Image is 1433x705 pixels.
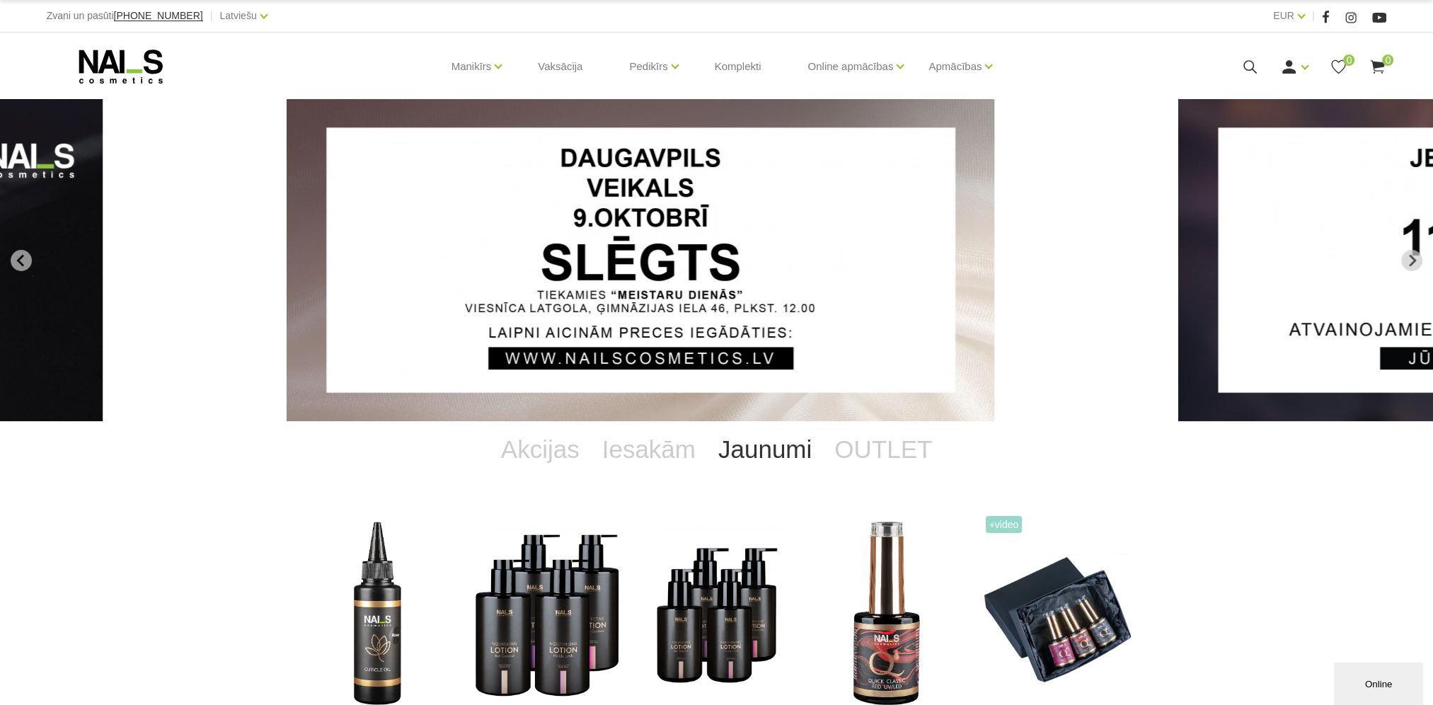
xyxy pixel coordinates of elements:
a: OUTLET [823,421,943,478]
div: Zvani un pasūti [47,7,203,25]
li: 1 of 13 [287,99,1146,421]
span: 0 [1343,55,1354,66]
a: Latviešu [220,7,257,24]
a: Iesakām [591,421,707,478]
a: Komplekti [703,33,773,101]
button: Go to last slide [11,250,32,271]
span: +Video [986,516,1023,533]
span: 0 [1382,55,1393,66]
a: Akcijas [490,421,591,478]
a: 0 [1330,58,1347,76]
span: | [1312,7,1315,25]
a: Jaunumi [707,421,823,478]
a: Apmācības [928,38,982,95]
a: 0 [1369,58,1386,76]
a: EUR [1273,7,1294,24]
span: | [210,7,213,25]
a: Manikīrs [451,38,492,95]
button: Next slide [1401,250,1422,271]
a: [PHONE_NUMBER] [114,11,203,21]
iframe: chat widget [1334,660,1426,705]
a: Online apmācības [807,38,893,95]
a: Pedikīrs [629,38,667,95]
a: Vaksācija [526,33,594,101]
span: [PHONE_NUMBER] [114,10,203,21]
